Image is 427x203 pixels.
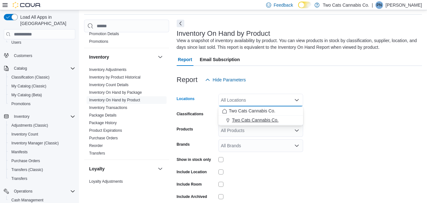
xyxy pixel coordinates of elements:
span: Inventory [14,114,29,119]
span: Manifests [9,148,75,156]
span: Customers [11,51,75,59]
button: Purchase Orders [6,156,78,165]
span: Inventory Count [9,130,75,138]
a: Transfers (Classic) [9,166,46,174]
a: Transfers [89,151,105,155]
div: Inventory [84,66,169,160]
span: Inventory On Hand by Product [89,98,140,103]
span: Manifests [11,149,27,155]
span: Inventory Manager (Classic) [11,141,59,146]
span: Load All Apps in [GEOGRAPHIC_DATA] [18,14,75,27]
button: Operations [11,187,35,195]
button: My Catalog (Classic) [6,82,78,91]
h3: Inventory On Hand by Product [177,30,270,37]
button: Next [177,20,184,27]
span: Two Cats Cannabis Co. [229,108,275,114]
label: Classifications [177,111,204,117]
a: Inventory by Product Historical [89,75,141,79]
span: Catalog [11,65,75,72]
span: Promotions [11,101,31,106]
span: Classification (Classic) [9,73,75,81]
span: Promotions [89,39,108,44]
span: Promotions [9,100,75,108]
span: Loyalty Adjustments [89,179,123,184]
div: Pearl Naven [375,1,383,9]
span: Two Cats Cannabis Co. [232,117,278,123]
button: Manifests [6,148,78,156]
a: Customers [11,52,35,60]
span: Purchase Orders [11,158,40,163]
button: Loyalty [89,166,155,172]
a: Inventory Manager (Classic) [9,139,61,147]
h3: Report [177,76,198,84]
div: Discounts & Promotions [84,22,169,48]
span: Operations [14,189,33,194]
a: Inventory Count [9,130,41,138]
label: Include Archived [177,194,207,199]
button: Transfers [6,174,78,183]
button: Hide Parameters [203,73,248,86]
button: Catalog [1,64,78,73]
span: Transfers [89,151,105,156]
a: Manifests [9,148,30,156]
a: Users [9,39,24,46]
button: Two Cats Cannabis Co. [218,116,303,125]
a: Inventory Adjustments [89,67,126,72]
div: Loyalty [84,178,169,195]
a: My Catalog (Classic) [9,82,49,90]
div: View a snapshot of inventory availability by product. You can view products in stock by classific... [177,37,419,51]
button: Inventory Count [6,130,78,139]
button: My Catalog (Beta) [6,91,78,99]
span: Users [9,39,75,46]
a: Purchase Orders [89,136,118,140]
span: Feedback [274,2,293,8]
button: Catalog [11,65,29,72]
a: Promotions [9,100,33,108]
a: My Catalog (Beta) [9,91,45,99]
a: Inventory On Hand by Package [89,90,142,95]
label: Brands [177,142,190,147]
span: Users [11,40,21,45]
div: Choose from the following options [218,106,303,125]
a: Promotion Details [89,32,119,36]
a: Product Expirations [89,128,122,133]
button: Inventory [11,113,32,120]
p: [PERSON_NAME] [386,1,422,9]
input: Dark Mode [298,2,311,8]
img: Cova [13,2,41,8]
button: Inventory [156,53,164,61]
a: Package History [89,121,117,125]
a: Transfers [9,175,30,182]
span: Cash Management [11,198,43,203]
span: Hide Parameters [213,77,246,83]
span: Inventory Manager (Classic) [9,139,75,147]
a: Inventory Transactions [89,105,127,110]
label: Include Location [177,169,207,174]
span: Product Expirations [89,128,122,133]
span: My Catalog (Beta) [11,92,42,98]
a: Reorder [89,143,103,148]
span: Inventory Count Details [89,82,129,87]
button: Open list of options [294,128,299,133]
p: Two Cats Cannabis Co. [323,1,369,9]
span: Inventory by Product Historical [89,75,141,80]
span: Inventory [11,113,75,120]
span: Transfers [9,175,75,182]
button: Close list of options [294,98,299,103]
a: Purchase Orders [9,157,43,165]
span: Operations [11,187,75,195]
span: My Catalog (Classic) [9,82,75,90]
button: Inventory [1,112,78,121]
p: | [372,1,373,9]
span: Email Subscription [200,53,240,66]
span: Catalog [14,66,27,71]
button: Promotions [6,99,78,108]
h3: Loyalty [89,166,105,172]
span: My Catalog (Classic) [11,84,46,89]
a: Inventory Count Details [89,83,129,87]
span: My Catalog (Beta) [9,91,75,99]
